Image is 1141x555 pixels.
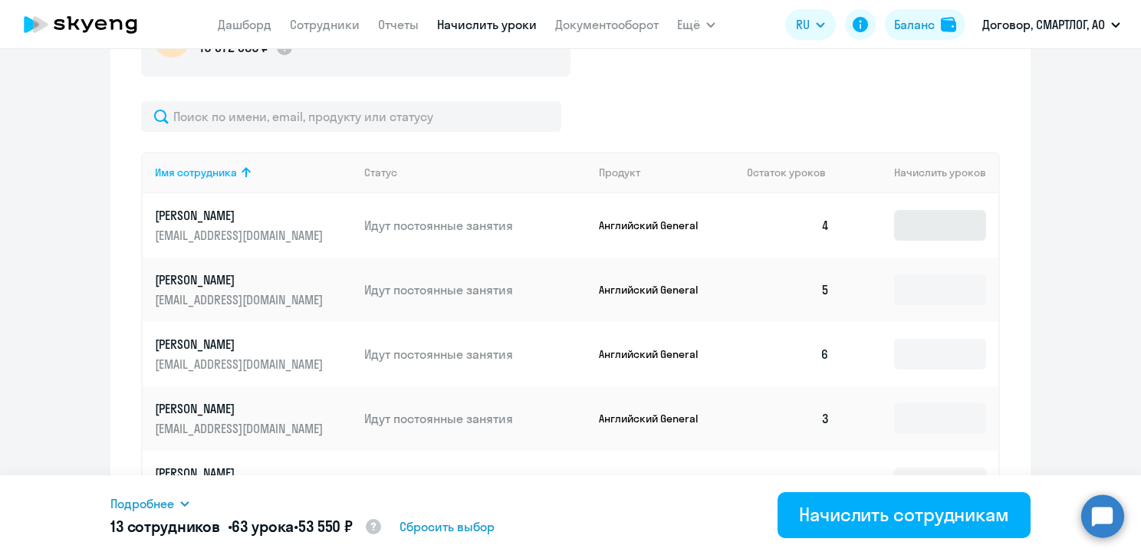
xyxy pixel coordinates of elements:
[735,451,842,515] td: 5
[155,207,352,244] a: [PERSON_NAME][EMAIL_ADDRESS][DOMAIN_NAME]
[747,166,826,179] span: Остаток уроков
[599,412,714,425] p: Английский General
[677,9,715,40] button: Ещё
[364,166,587,179] div: Статус
[378,17,419,32] a: Отчеты
[735,258,842,322] td: 5
[941,17,956,32] img: balance
[599,166,640,179] div: Продукт
[599,347,714,361] p: Английский General
[155,271,352,308] a: [PERSON_NAME][EMAIL_ADDRESS][DOMAIN_NAME]
[747,166,842,179] div: Остаток уроков
[735,322,842,386] td: 6
[842,152,998,193] th: Начислить уроков
[155,400,352,437] a: [PERSON_NAME][EMAIL_ADDRESS][DOMAIN_NAME]
[155,166,352,179] div: Имя сотрудника
[364,281,587,298] p: Идут постоянные занятия
[364,217,587,234] p: Идут постоянные занятия
[110,516,383,539] h5: 13 сотрудников • •
[155,166,237,179] div: Имя сотрудника
[364,410,587,427] p: Идут постоянные занятия
[885,9,965,40] button: Балансbalance
[155,271,327,288] p: [PERSON_NAME]
[155,356,327,373] p: [EMAIL_ADDRESS][DOMAIN_NAME]
[290,17,360,32] a: Сотрудники
[894,15,935,34] div: Баланс
[364,166,397,179] div: Статус
[735,386,842,451] td: 3
[155,336,327,353] p: [PERSON_NAME]
[555,17,659,32] a: Документооборот
[982,15,1105,34] p: Договор, СМАРТЛОГ, АО
[796,15,810,34] span: RU
[155,336,352,373] a: [PERSON_NAME][EMAIL_ADDRESS][DOMAIN_NAME]
[364,475,587,491] p: Идут постоянные занятия
[155,420,327,437] p: [EMAIL_ADDRESS][DOMAIN_NAME]
[677,15,700,34] span: Ещё
[364,346,587,363] p: Идут постоянные занятия
[437,17,537,32] a: Начислить уроки
[155,227,327,244] p: [EMAIL_ADDRESS][DOMAIN_NAME]
[778,492,1031,538] button: Начислить сотрудникам
[599,283,714,297] p: Английский General
[155,465,352,501] a: [PERSON_NAME][EMAIL_ADDRESS][DOMAIN_NAME]
[110,494,174,513] span: Подробнее
[975,6,1128,43] button: Договор, СМАРТЛОГ, АО
[218,17,271,32] a: Дашборд
[599,166,735,179] div: Продукт
[155,291,327,308] p: [EMAIL_ADDRESS][DOMAIN_NAME]
[298,517,353,536] span: 53 550 ₽
[400,517,495,536] span: Сбросить выбор
[232,517,294,536] span: 63 урока
[155,465,327,481] p: [PERSON_NAME]
[735,193,842,258] td: 4
[155,400,327,417] p: [PERSON_NAME]
[155,207,327,224] p: [PERSON_NAME]
[799,502,1009,527] div: Начислить сотрудникам
[141,101,561,132] input: Поиск по имени, email, продукту или статусу
[785,9,836,40] button: RU
[599,218,714,232] p: Английский General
